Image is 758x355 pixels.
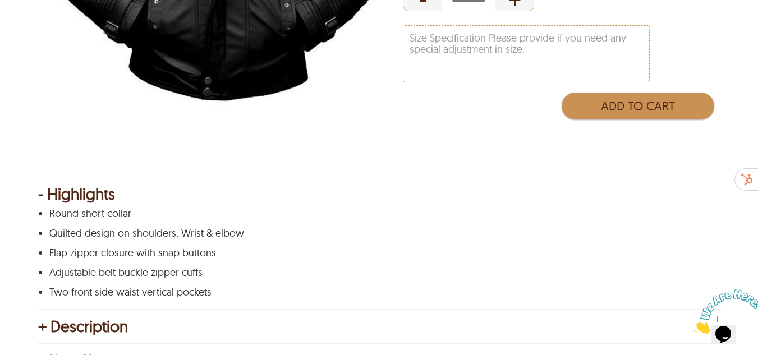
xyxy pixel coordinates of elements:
p: Adjustable belt buckle zipper cuffs [49,267,706,278]
iframe: PayPal [559,125,714,145]
span: 1 [4,4,9,14]
textarea: Size Specification Please provide if you need any special adjustment in size. [403,26,649,82]
p: Quilted design on shoulders, Wrist & elbow [49,228,706,239]
img: Chat attention grabber [4,4,74,49]
div: + Description [38,321,720,332]
iframe: chat widget [688,285,758,338]
button: Add to Cart [562,93,715,119]
p: Two front side waist vertical pockets [49,287,706,298]
p: Round short collar [49,208,706,219]
div: - Highlights [38,188,720,200]
p: Flap zipper closure with snap buttons [49,247,706,259]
